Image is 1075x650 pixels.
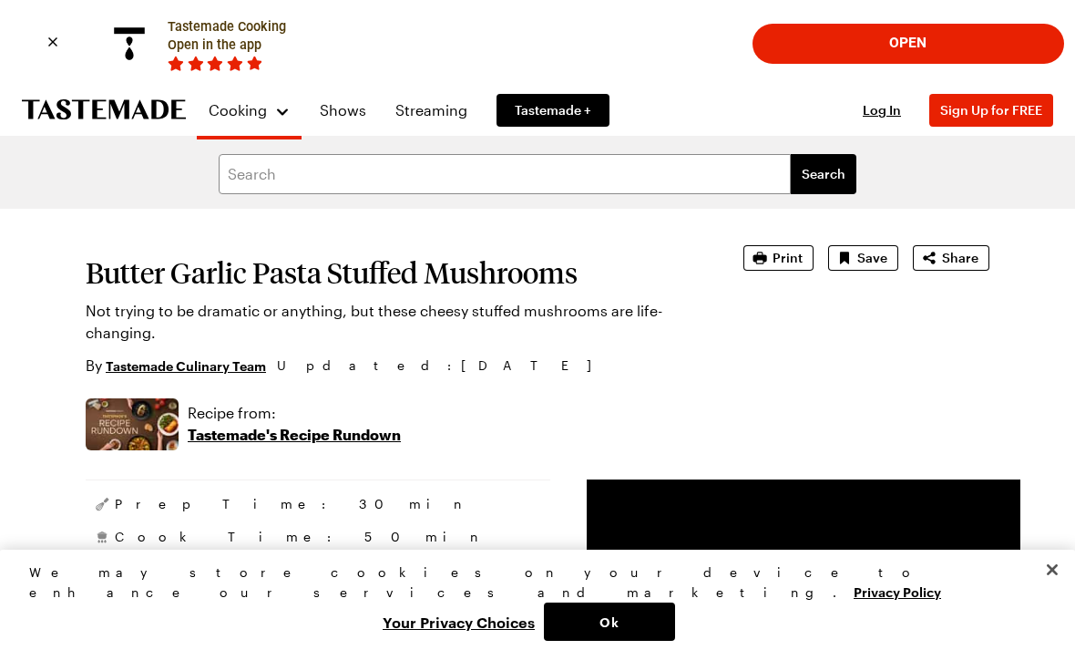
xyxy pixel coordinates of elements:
[845,98,918,116] button: Log In
[791,150,856,191] button: filters
[115,491,468,510] span: Prep Time: 30 min
[384,81,478,132] a: Streaming
[942,245,978,263] span: Share
[854,579,941,596] a: More information about your privacy, opens in a new tab
[374,599,544,637] button: Your Privacy Choices
[208,88,291,125] button: Cooking
[913,242,989,267] button: Share
[168,34,261,49] span: Open in the app
[277,352,609,372] span: Updated : [DATE]
[168,15,286,31] span: Tastemade Cooking
[29,559,1030,599] div: We may store cookies on your device to enhance our services and marketing.
[86,253,692,285] h1: Butter Garlic Pasta Stuffed Mushrooms
[115,524,485,542] span: Cook Time: 50 min
[929,90,1053,123] button: Sign Up for FREE
[940,98,1042,114] span: Sign Up for FREE
[86,351,266,373] p: By
[188,420,401,442] p: Tastemade's Recipe Rundown
[106,352,266,372] a: Tastemade Culinary Team
[544,599,675,637] button: Ok
[863,98,901,114] span: Log In
[22,96,186,117] a: To Tastemade Home Page
[86,395,179,447] img: Show where recipe is used
[1032,546,1072,586] button: Close
[802,161,845,180] span: Search
[515,98,591,116] span: Tastemade +
[86,296,692,340] p: Not trying to be dramatic or anything, but these cheesy stuffed mushrooms are life-changing.
[188,398,401,442] a: Recipe from:Tastemade's Recipe Rundown
[209,98,267,115] span: Cooking
[857,245,887,263] span: Save
[41,26,65,50] div: Close banner
[309,81,377,132] a: Shows
[497,90,609,123] a: Tastemade +
[773,245,803,263] span: Print
[102,13,157,67] img: App logo
[188,398,401,420] p: Recipe from:
[763,21,1053,59] button: Open
[168,52,266,67] div: Rating:5 stars
[29,559,1030,637] div: Privacy
[828,242,898,267] button: Save recipe
[743,242,814,267] button: Print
